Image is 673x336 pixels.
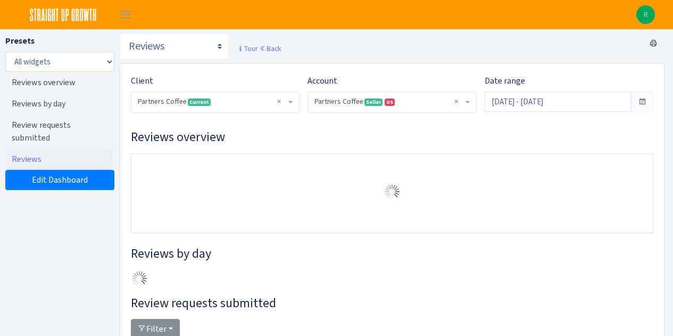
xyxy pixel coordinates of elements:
span: Partners Coffee <span class="badge badge-success">Current</span> [131,92,299,112]
label: Date range [485,75,525,87]
label: Account [308,75,337,87]
img: Rachel [636,5,655,24]
a: Reviews overview [5,72,112,93]
span: Partners Coffee <span class="badge badge-success">Current</span> [138,96,286,107]
h3: Widget #52 [131,129,653,145]
a: Review requests submitted [5,114,112,149]
span: Partners Coffee <span class="badge badge-success">Seller</span><span class="badge badge-danger" d... [308,92,476,112]
a: Reviews by day [5,93,112,114]
img: Preloader [131,270,148,287]
a: Back [259,44,281,53]
span: Current [188,99,211,106]
small: Tour [237,44,257,53]
a: Tour [237,43,259,54]
a: Edit Dashboard [5,170,114,190]
img: Preloader [384,183,401,200]
span: Seller [364,99,383,106]
h3: Widget #53 [131,246,653,261]
a: R [636,5,655,24]
span: Remove all items [277,96,281,107]
span: Partners Coffee <span class="badge badge-success">Seller</span><span class="badge badge-danger" d... [314,96,463,107]
h3: Widget #54 [131,296,653,311]
button: Toggle navigation [112,6,139,23]
label: Presets [5,35,35,47]
a: Reviews [5,149,112,170]
span: US [385,99,395,106]
span: Remove all items [454,96,458,107]
label: Client [131,75,153,87]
